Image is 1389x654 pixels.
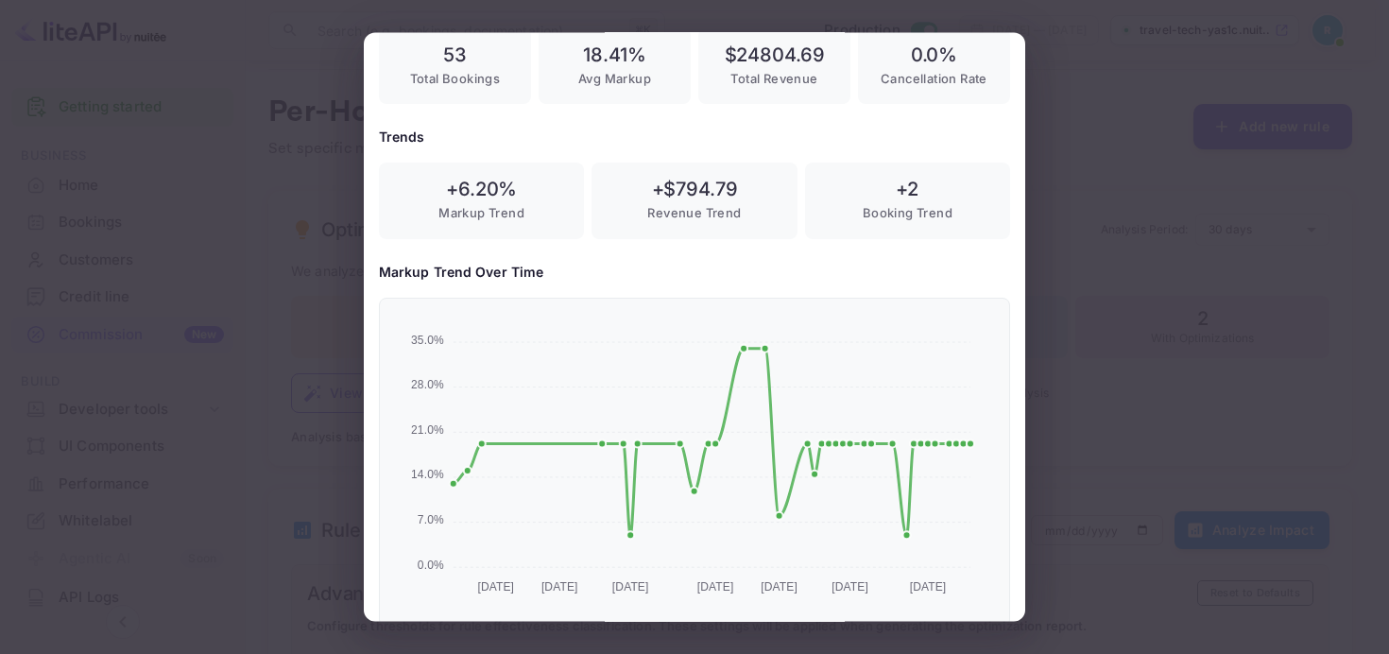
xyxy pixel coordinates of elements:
span: Total Revenue [730,71,817,86]
tspan: [DATE] [477,580,514,594]
tspan: 35.0% [411,333,444,346]
tspan: [DATE] [761,580,797,594]
span: Total Bookings [410,71,501,86]
tspan: 14.0% [411,468,444,481]
tspan: [DATE] [832,580,868,594]
span: Markup Trend [438,205,524,220]
h6: Trends [379,127,1010,147]
span: Revenue Trend [647,205,741,220]
tspan: 0.0% [418,558,444,571]
h6: 18.41 % [554,43,676,66]
tspan: [DATE] [697,580,734,594]
h6: 53 [394,43,516,66]
h6: Markup Trend Over Time [379,262,1010,283]
tspan: [DATE] [910,580,947,594]
tspan: 7.0% [418,513,444,526]
h6: + 6.20 % [394,178,569,200]
span: Booking Trend [863,205,952,220]
h6: + $ 794.79 [607,178,781,200]
tspan: [DATE] [612,580,649,594]
tspan: 21.0% [411,422,444,436]
h6: 0.0 % [873,43,995,66]
tspan: [DATE] [541,580,578,594]
h6: +2 [820,178,995,200]
span: Cancellation Rate [881,71,987,86]
h6: $ 24804.69 [713,43,835,66]
span: Avg Markup [578,71,651,86]
tspan: 28.0% [411,378,444,391]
